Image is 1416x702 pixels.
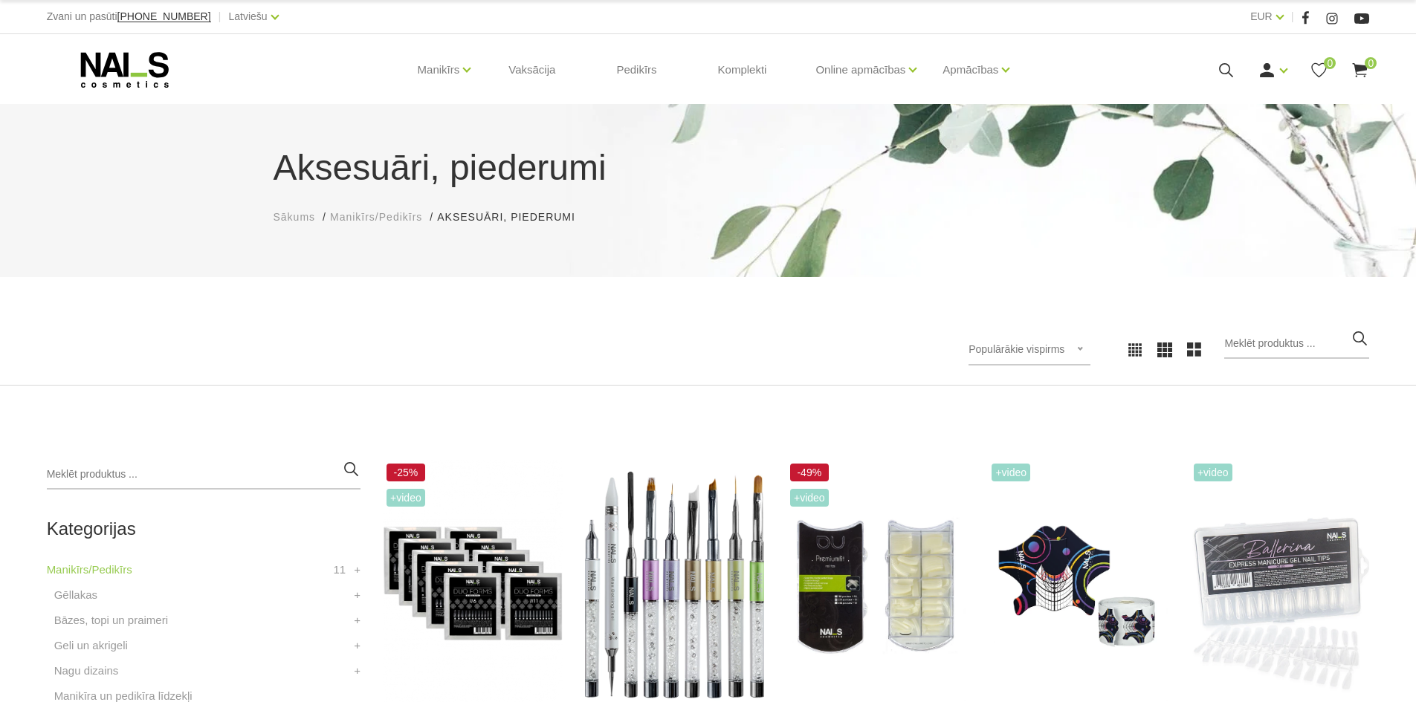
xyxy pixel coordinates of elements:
h1: Aksesuāri, piederumi [274,141,1143,195]
a: Geli un akrigeli [54,637,128,654]
a: + [354,561,361,579]
a: Manikīrs/Pedikīrs [47,561,132,579]
input: Meklēt produktus ... [1224,329,1369,359]
a: 0 [1310,61,1328,79]
span: -25% [387,464,425,481]
span: | [219,7,222,26]
span: -49% [790,464,829,481]
a: + [354,637,361,654]
span: [PHONE_NUMBER] [117,10,211,22]
a: EUR [1250,7,1273,25]
a: Pedikīrs [604,34,668,105]
a: + [354,586,361,604]
a: [PHONE_NUMBER] [117,11,211,22]
span: +Video [387,489,425,507]
h2: Kategorijas [47,519,361,539]
a: Bāzes, topi un praimeri [54,611,168,629]
span: +Video [1194,464,1232,481]
span: +Video [790,489,829,507]
a: Nagu dizains [54,662,119,680]
span: 0 [1324,57,1336,69]
li: Aksesuāri, piederumi [437,209,590,225]
a: Manikīrs [418,40,460,100]
input: Meklēt produktus ... [47,460,361,490]
span: Populārākie vispirms [969,343,1064,355]
a: Gēllakas [54,586,97,604]
span: Sākums [274,211,316,223]
a: Komplekti [706,34,779,105]
a: Latviešu [229,7,268,25]
a: 0 [1351,61,1369,79]
a: Manikīrs/Pedikīrs [330,209,422,225]
span: +Video [992,464,1030,481]
a: Apmācības [943,40,998,100]
a: Sākums [274,209,316,225]
a: + [354,611,361,629]
span: 11 [333,561,346,579]
span: | [1291,7,1294,26]
div: Zvani un pasūti [47,7,211,26]
a: + [354,662,361,680]
span: 0 [1365,57,1377,69]
a: Vaksācija [497,34,567,105]
span: Manikīrs/Pedikīrs [330,211,422,223]
a: Online apmācības [815,40,905,100]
